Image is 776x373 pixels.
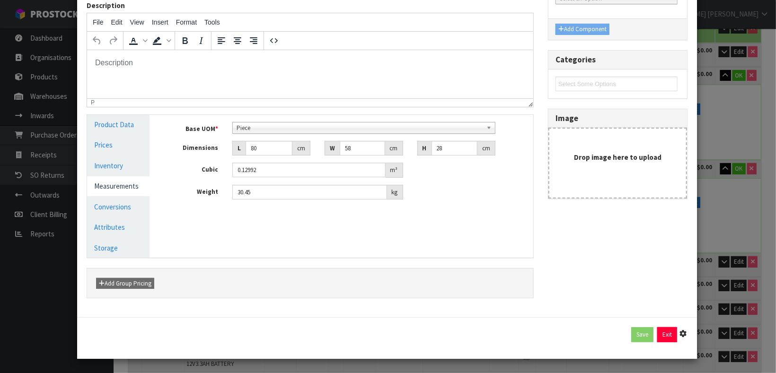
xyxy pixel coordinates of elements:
[387,185,403,200] div: kg
[87,238,150,258] a: Storage
[238,144,241,152] strong: L
[105,33,121,49] button: Redo
[130,18,144,26] span: View
[556,55,680,64] h3: Categories
[246,141,292,156] input: Length
[229,33,246,49] button: Align center
[177,33,193,49] button: Bold
[164,185,225,197] label: Weight
[87,197,150,217] a: Conversions
[152,18,168,26] span: Insert
[232,185,387,200] input: Weight
[87,115,150,134] a: Product Data
[237,122,483,134] span: Piece
[386,163,403,178] div: m³
[87,0,125,10] label: Description
[204,18,220,26] span: Tools
[91,99,95,106] div: p
[164,163,225,174] label: Cubic
[93,18,104,26] span: File
[87,217,150,237] a: Attributes
[330,144,335,152] strong: W
[432,141,477,156] input: Height
[477,141,495,156] div: cm
[574,153,661,162] strong: Drop image here to upload
[213,33,229,49] button: Align left
[292,141,310,156] div: cm
[87,135,150,155] a: Prices
[111,18,123,26] span: Edit
[164,141,225,153] label: Dimensions
[87,156,150,175] a: Inventory
[423,144,427,152] strong: H
[340,141,385,156] input: Width
[631,327,653,342] button: Save
[125,33,149,49] div: Text color
[232,163,385,177] input: Cubic
[176,18,197,26] span: Format
[266,33,282,49] button: Source code
[556,114,680,123] h3: Image
[164,122,225,134] label: Base UOM
[96,278,154,289] button: Add Group Pricing
[246,33,262,49] button: Align right
[657,327,677,342] button: Exit
[89,33,105,49] button: Undo
[87,176,150,196] a: Measurements
[193,33,209,49] button: Italic
[556,24,609,35] button: Add Component
[149,33,173,49] div: Background color
[525,99,533,107] div: Resize
[87,50,533,98] iframe: Rich Text Area. Press ALT-0 for help.
[385,141,403,156] div: cm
